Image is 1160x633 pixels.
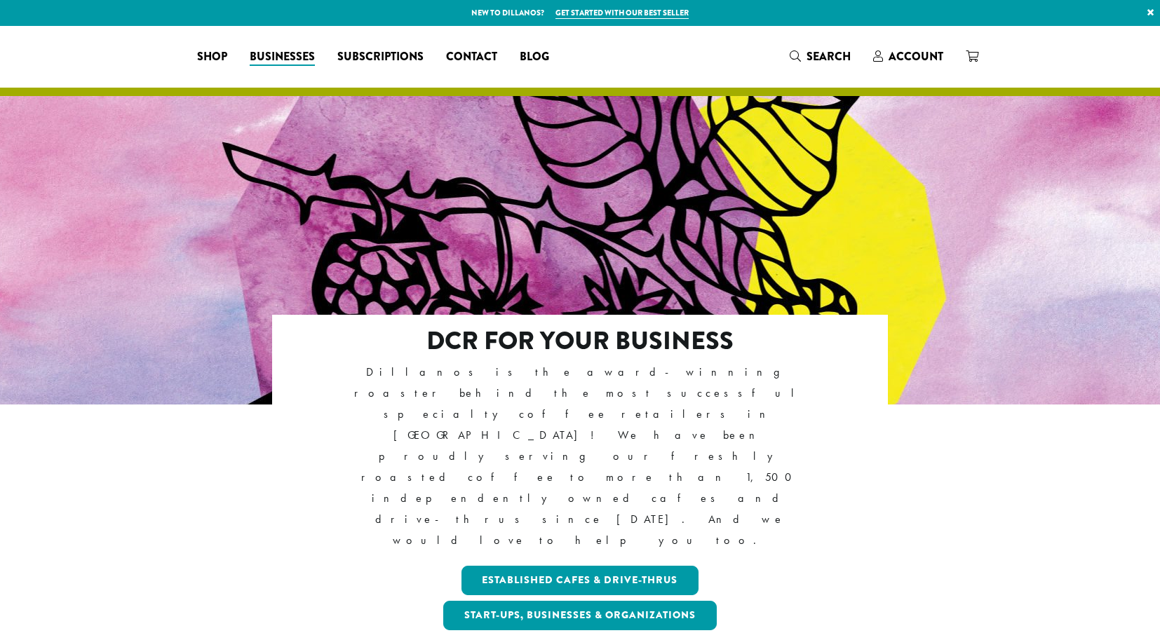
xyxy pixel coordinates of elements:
a: Search [778,45,862,68]
span: Blog [520,48,549,66]
span: Search [807,48,851,64]
span: Businesses [250,48,315,66]
p: Dillanos is the award-winning roaster behind the most successful specialty coffee retailers in [G... [333,362,828,552]
span: Account [889,48,943,64]
a: Established Cafes & Drive-Thrus [461,566,699,595]
a: Start-ups, Businesses & Organizations [443,601,717,630]
span: Contact [446,48,497,66]
span: Subscriptions [337,48,424,66]
h2: DCR FOR YOUR BUSINESS [333,326,828,356]
a: Shop [186,46,238,68]
a: Get started with our best seller [555,7,689,19]
span: Shop [197,48,227,66]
